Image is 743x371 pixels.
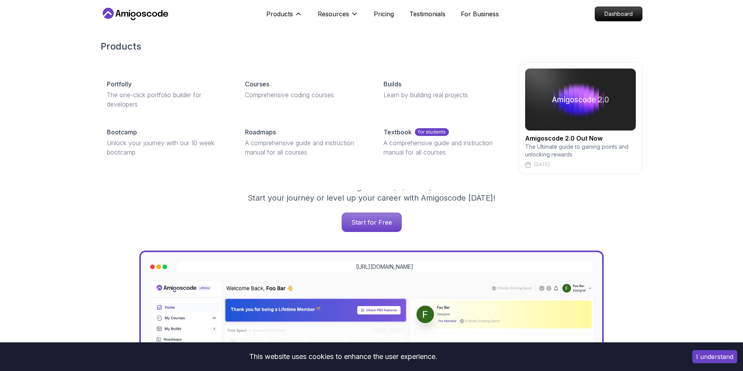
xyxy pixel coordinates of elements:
a: For Business [461,9,499,19]
h2: Amigoscode 2.0 Out Now [525,134,636,143]
p: Roadmaps [245,127,276,137]
a: Textbookfor studentsA comprehensive guide and instruction manual for all courses [377,121,509,163]
div: This website uses cookies to enhance the user experience. [6,348,681,365]
p: A comprehensive guide and instruction manual for all courses [383,138,503,157]
a: [URL][DOMAIN_NAME] [356,263,413,271]
p: Comprehensive coding courses [245,90,365,100]
p: for students [415,128,449,136]
p: Unlock your journey with our 10 week bootcamp [107,138,226,157]
button: Accept cookies [692,350,737,363]
p: The Ultimate guide to gaining points and unlocking rewards [525,143,636,158]
a: Dashboard [595,7,642,21]
a: Testimonials [409,9,445,19]
a: PortfollyThe one-click portfolio builder for developers [101,73,233,115]
button: Products [266,9,302,25]
a: Start for Free [342,213,402,232]
a: RoadmapsA comprehensive guide and instruction manual for all courses [239,121,371,163]
p: Resources [318,9,349,19]
p: A comprehensive guide and instruction manual for all courses [245,138,365,157]
a: CoursesComprehensive coding courses [239,73,371,106]
a: Pricing [374,9,394,19]
p: Courses [245,79,269,89]
p: Bootcamp [107,127,137,137]
a: BuildsLearn by building real projects [377,73,509,106]
p: [DATE] [534,161,550,168]
img: amigoscode 2.0 [525,69,636,131]
p: Products [266,9,293,19]
p: The one-click portfolio builder for developers [107,90,226,109]
a: BootcampUnlock your journey with our 10 week bootcamp [101,121,233,163]
p: Textbook [383,127,412,137]
button: Resources [318,9,358,25]
p: Learn by building real projects [383,90,503,100]
p: Get unlimited access to coding , , and . Start your journey or level up your career with Amigosco... [241,182,502,203]
p: Builds [383,79,401,89]
p: Start for Free [342,213,401,232]
p: Portfolly [107,79,132,89]
a: amigoscode 2.0Amigoscode 2.0 Out NowThe Ultimate guide to gaining points and unlocking rewards[DATE] [519,62,642,174]
h2: Products [101,40,642,53]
